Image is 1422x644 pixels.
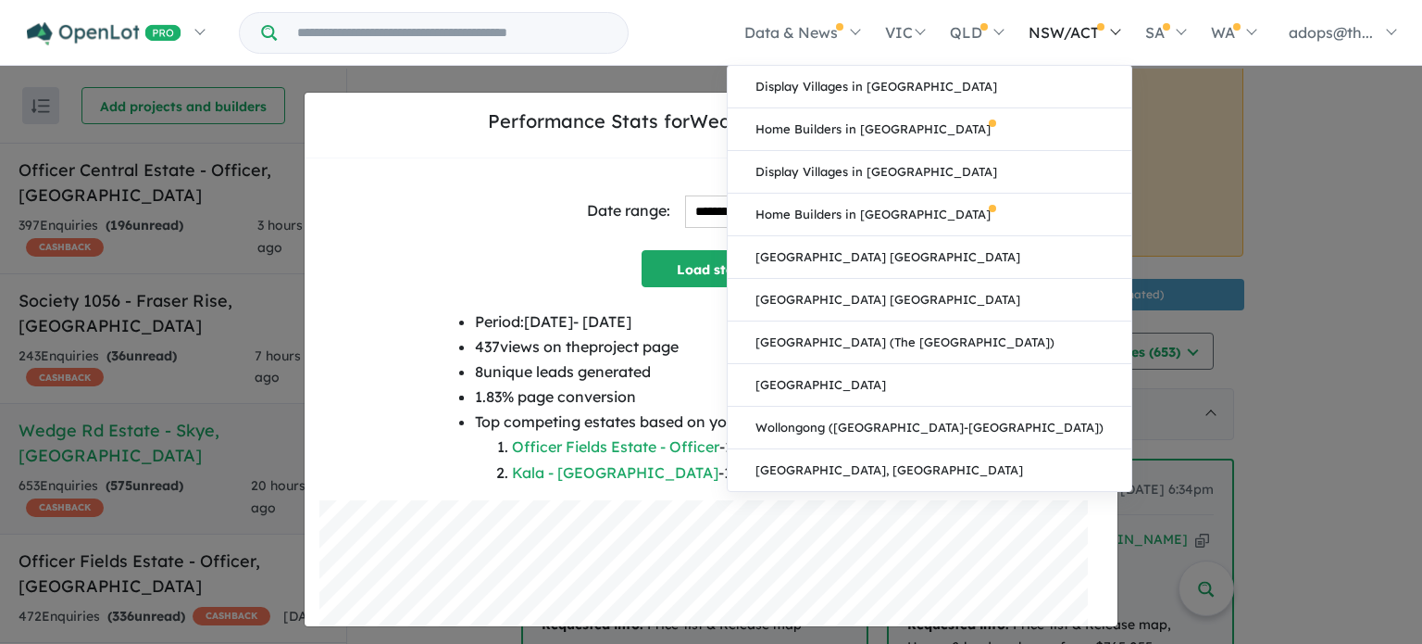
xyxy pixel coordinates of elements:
a: Home Builders in [GEOGRAPHIC_DATA] [728,194,1131,236]
li: Top competing estates based on your buyers from [DATE] to [DATE] : [475,410,948,486]
a: Wollongong ([GEOGRAPHIC_DATA]-[GEOGRAPHIC_DATA]) [728,407,1131,449]
span: adops@th... [1289,23,1373,42]
a: [GEOGRAPHIC_DATA] [GEOGRAPHIC_DATA] [728,236,1131,279]
a: [GEOGRAPHIC_DATA] (The [GEOGRAPHIC_DATA]) [728,322,1131,364]
a: Display Villages in [GEOGRAPHIC_DATA] [728,151,1131,194]
img: Openlot PRO Logo White [27,22,181,45]
div: Date range: [587,198,670,223]
input: Try estate name, suburb, builder or developer [281,13,624,53]
li: 1.83 % page conversion [475,385,948,410]
li: - 13 % [512,435,948,460]
a: Officer Fields Estate - Officer [512,437,719,456]
a: [GEOGRAPHIC_DATA], [GEOGRAPHIC_DATA] [728,449,1131,491]
li: Period: [DATE] - [DATE] [475,309,948,335]
a: [GEOGRAPHIC_DATA] [728,364,1131,407]
li: 437 views on the project page [475,335,948,360]
a: Home Builders in [GEOGRAPHIC_DATA] [728,108,1131,151]
a: Kala - [GEOGRAPHIC_DATA] [512,463,718,482]
a: [GEOGRAPHIC_DATA] [GEOGRAPHIC_DATA] [728,279,1131,322]
button: Load stats [642,250,780,287]
li: - 13 % [512,461,948,486]
h5: Performance Stats for Wedge Rd Estate - Skye [319,107,1079,135]
li: 8 unique leads generated [475,360,948,385]
a: Display Villages in [GEOGRAPHIC_DATA] [728,66,1131,108]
